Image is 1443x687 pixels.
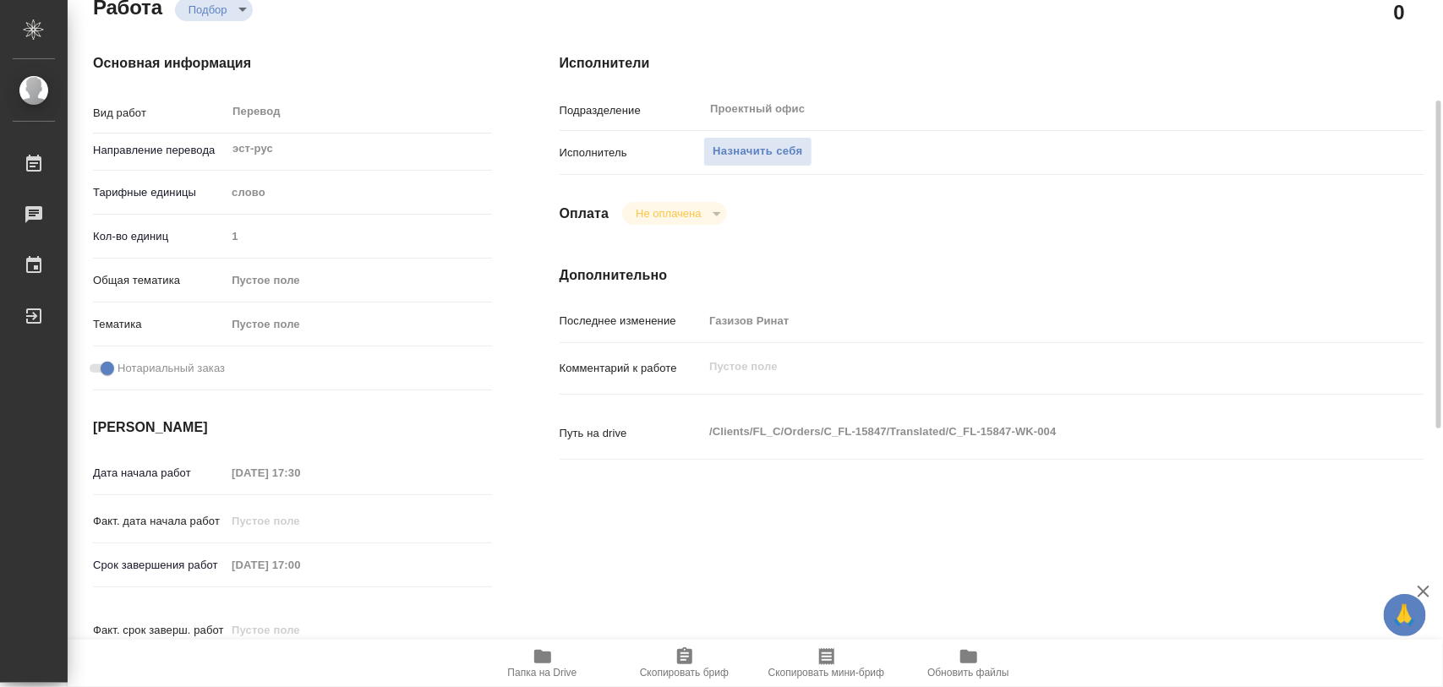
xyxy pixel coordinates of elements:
[640,667,729,679] span: Скопировать бриф
[622,202,726,225] div: Подбор
[768,667,884,679] span: Скопировать мини-бриф
[631,206,706,221] button: Не оплачена
[756,640,898,687] button: Скопировать мини-бриф
[93,557,226,574] p: Срок завершения работ
[93,184,226,201] p: Тарифные единицы
[226,310,491,339] div: Пустое поле
[703,308,1352,333] input: Пустое поле
[560,204,609,224] h4: Оплата
[560,425,704,442] p: Путь на drive
[560,313,704,330] p: Последнее изменение
[927,667,1009,679] span: Обновить файлы
[226,178,491,207] div: слово
[560,265,1424,286] h4: Дополнительно
[472,640,614,687] button: Папка на Drive
[226,553,374,577] input: Пустое поле
[226,618,374,642] input: Пустое поле
[93,465,226,482] p: Дата начала работ
[93,272,226,289] p: Общая тематика
[560,53,1424,74] h4: Исполнители
[560,102,704,119] p: Подразделение
[226,266,491,295] div: Пустое поле
[1384,594,1426,636] button: 🙏
[226,461,374,485] input: Пустое поле
[93,53,492,74] h4: Основная информация
[560,144,704,161] p: Исполнитель
[898,640,1040,687] button: Обновить файлы
[93,622,226,639] p: Факт. срок заверш. работ
[226,224,491,248] input: Пустое поле
[226,509,374,533] input: Пустое поле
[93,142,226,159] p: Направление перевода
[508,667,577,679] span: Папка на Drive
[118,360,225,377] span: Нотариальный заказ
[93,105,226,122] p: Вид работ
[703,137,812,166] button: Назначить себя
[183,3,232,17] button: Подбор
[93,228,226,245] p: Кол-во единиц
[560,360,704,377] p: Комментарий к работе
[93,513,226,530] p: Факт. дата начала работ
[614,640,756,687] button: Скопировать бриф
[93,417,492,438] h4: [PERSON_NAME]
[232,316,471,333] div: Пустое поле
[703,417,1352,446] textarea: /Clients/FL_C/Orders/C_FL-15847/Translated/C_FL-15847-WK-004
[93,316,226,333] p: Тематика
[1391,597,1419,633] span: 🙏
[713,142,802,161] span: Назначить себя
[232,272,471,289] div: Пустое поле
